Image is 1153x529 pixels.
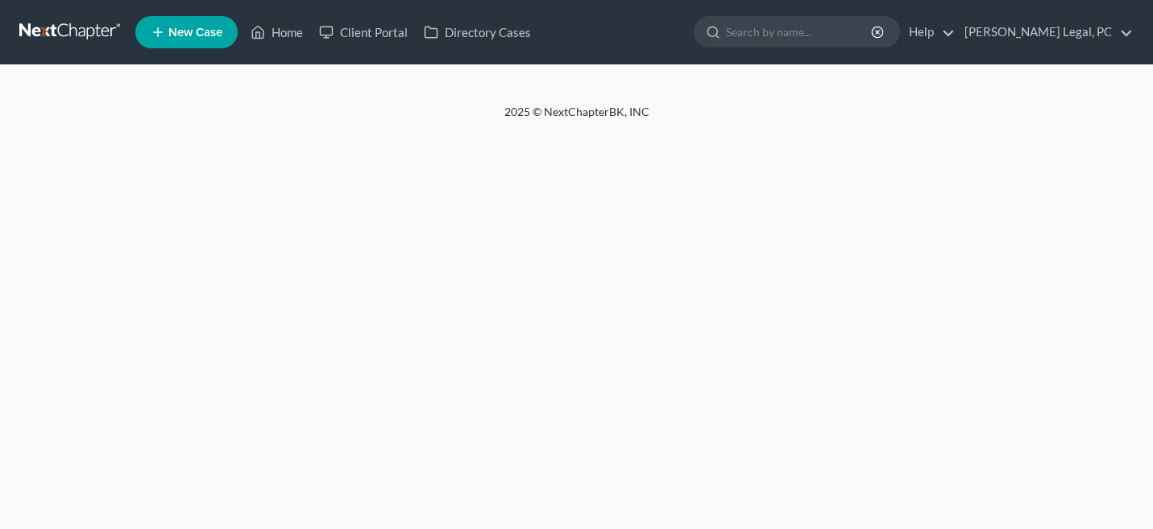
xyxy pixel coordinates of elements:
a: Directory Cases [416,18,539,47]
a: Help [901,18,955,47]
div: 2025 © NextChapterBK, INC [118,104,1036,133]
input: Search by name... [726,17,873,47]
span: New Case [168,27,222,39]
a: Client Portal [311,18,416,47]
a: Home [243,18,311,47]
a: [PERSON_NAME] Legal, PC [956,18,1133,47]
